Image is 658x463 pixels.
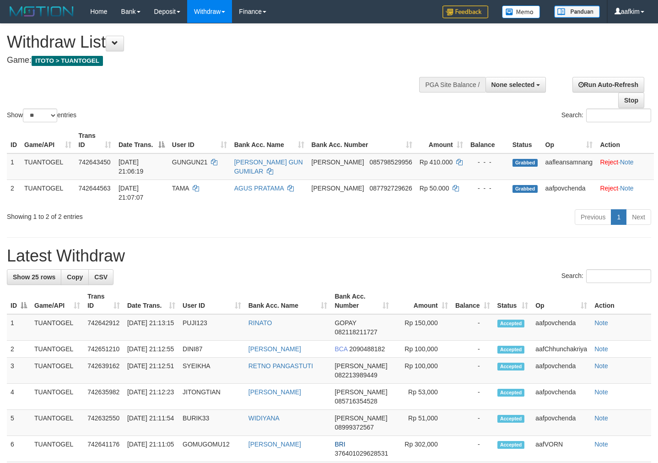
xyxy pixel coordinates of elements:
[512,159,538,167] span: Grabbed
[7,314,31,341] td: 1
[497,346,525,354] span: Accepted
[179,384,245,410] td: JITONGTIAN
[442,5,488,18] img: Feedback.jpg
[124,358,179,384] td: [DATE] 21:12:51
[124,410,179,436] td: [DATE] 21:11:54
[497,415,525,423] span: Accepted
[334,450,388,457] span: Copy 376401029628531 to clipboard
[532,384,591,410] td: aafpovchenda
[7,410,31,436] td: 5
[84,288,124,314] th: Trans ID: activate to sort column ascending
[331,288,393,314] th: Bank Acc. Number: activate to sort column ascending
[334,362,387,370] span: [PERSON_NAME]
[334,388,387,396] span: [PERSON_NAME]
[532,288,591,314] th: Op: activate to sort column ascending
[542,153,597,180] td: aafleansamnang
[594,319,608,327] a: Note
[31,288,84,314] th: Game/API: activate to sort column ascending
[31,436,84,462] td: TUANTOGEL
[21,153,75,180] td: TUANTOGEL
[554,5,600,18] img: panduan.png
[532,358,591,384] td: aafpovchenda
[7,436,31,462] td: 6
[7,288,31,314] th: ID: activate to sort column descending
[497,389,525,397] span: Accepted
[248,345,301,353] a: [PERSON_NAME]
[561,109,651,122] label: Search:
[7,247,651,265] h1: Latest Withdraw
[248,388,301,396] a: [PERSON_NAME]
[334,319,356,327] span: GOPAY
[7,341,31,358] td: 2
[88,269,113,285] a: CSV
[594,362,608,370] a: Note
[512,185,538,193] span: Grabbed
[31,341,84,358] td: TUANTOGEL
[94,273,108,281] span: CSV
[245,288,331,314] th: Bank Acc. Name: activate to sort column ascending
[586,109,651,122] input: Search:
[532,410,591,436] td: aafpovchenda
[600,185,618,192] a: Reject
[596,180,654,206] td: ·
[452,410,494,436] td: -
[334,345,347,353] span: BCA
[393,341,451,358] td: Rp 100,000
[248,362,313,370] a: RETNO PANGASTUTI
[7,5,76,18] img: MOTION_logo.png
[67,273,83,281] span: Copy
[334,441,345,448] span: BRI
[393,288,451,314] th: Amount: activate to sort column ascending
[618,93,644,108] a: Stop
[485,77,546,93] button: None selected
[497,363,525,370] span: Accepted
[31,314,84,341] td: TUANTOGEL
[308,127,416,153] th: Bank Acc. Number: activate to sort column ascending
[179,410,245,436] td: BURIK33
[497,320,525,327] span: Accepted
[393,384,451,410] td: Rp 53,000
[231,127,308,153] th: Bank Acc. Name: activate to sort column ascending
[179,436,245,462] td: GOMUGOMU12
[452,314,494,341] td: -
[420,185,449,192] span: Rp 50.000
[452,358,494,384] td: -
[393,314,451,341] td: Rp 150,000
[84,436,124,462] td: 742641176
[119,185,144,201] span: [DATE] 21:07:07
[21,127,75,153] th: Game/API: activate to sort column ascending
[84,341,124,358] td: 742651210
[452,436,494,462] td: -
[334,414,387,422] span: [PERSON_NAME]
[349,345,385,353] span: Copy 2090488182 to clipboard
[393,410,451,436] td: Rp 51,000
[234,158,303,175] a: [PERSON_NAME] GUN GUMILAR
[467,127,509,153] th: Balance
[312,158,364,166] span: [PERSON_NAME]
[75,127,115,153] th: Trans ID: activate to sort column ascending
[420,158,453,166] span: Rp 410.000
[532,314,591,341] td: aafpovchenda
[494,288,532,314] th: Status: activate to sort column ascending
[168,127,231,153] th: User ID: activate to sort column ascending
[179,314,245,341] td: PUJI123
[542,127,597,153] th: Op: activate to sort column ascending
[31,384,84,410] td: TUANTOGEL
[502,5,540,18] img: Button%20Memo.svg
[248,319,272,327] a: RINATO
[393,436,451,462] td: Rp 302,000
[84,384,124,410] td: 742635982
[172,158,208,166] span: GUNGUN21
[334,398,377,405] span: Copy 085716354528 to clipboard
[312,185,364,192] span: [PERSON_NAME]
[491,81,535,88] span: None selected
[124,384,179,410] td: [DATE] 21:12:23
[591,288,651,314] th: Action
[23,109,57,122] select: Showentries
[7,269,61,285] a: Show 25 rows
[7,384,31,410] td: 4
[532,341,591,358] td: aafChhunchakriya
[124,288,179,314] th: Date Trans.: activate to sort column ascending
[61,269,89,285] a: Copy
[626,209,651,225] a: Next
